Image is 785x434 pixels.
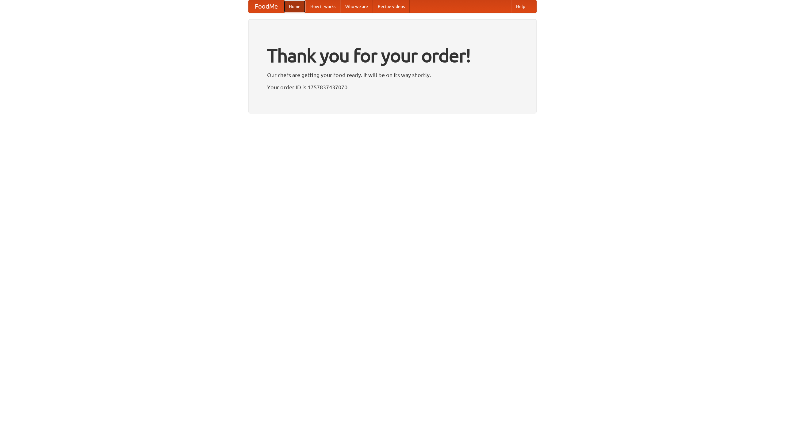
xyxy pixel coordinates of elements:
[249,0,284,13] a: FoodMe
[340,0,373,13] a: Who we are
[267,41,518,70] h1: Thank you for your order!
[511,0,530,13] a: Help
[267,70,518,79] p: Our chefs are getting your food ready. It will be on its way shortly.
[284,0,305,13] a: Home
[305,0,340,13] a: How it works
[267,83,518,92] p: Your order ID is 1757837437070.
[373,0,410,13] a: Recipe videos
